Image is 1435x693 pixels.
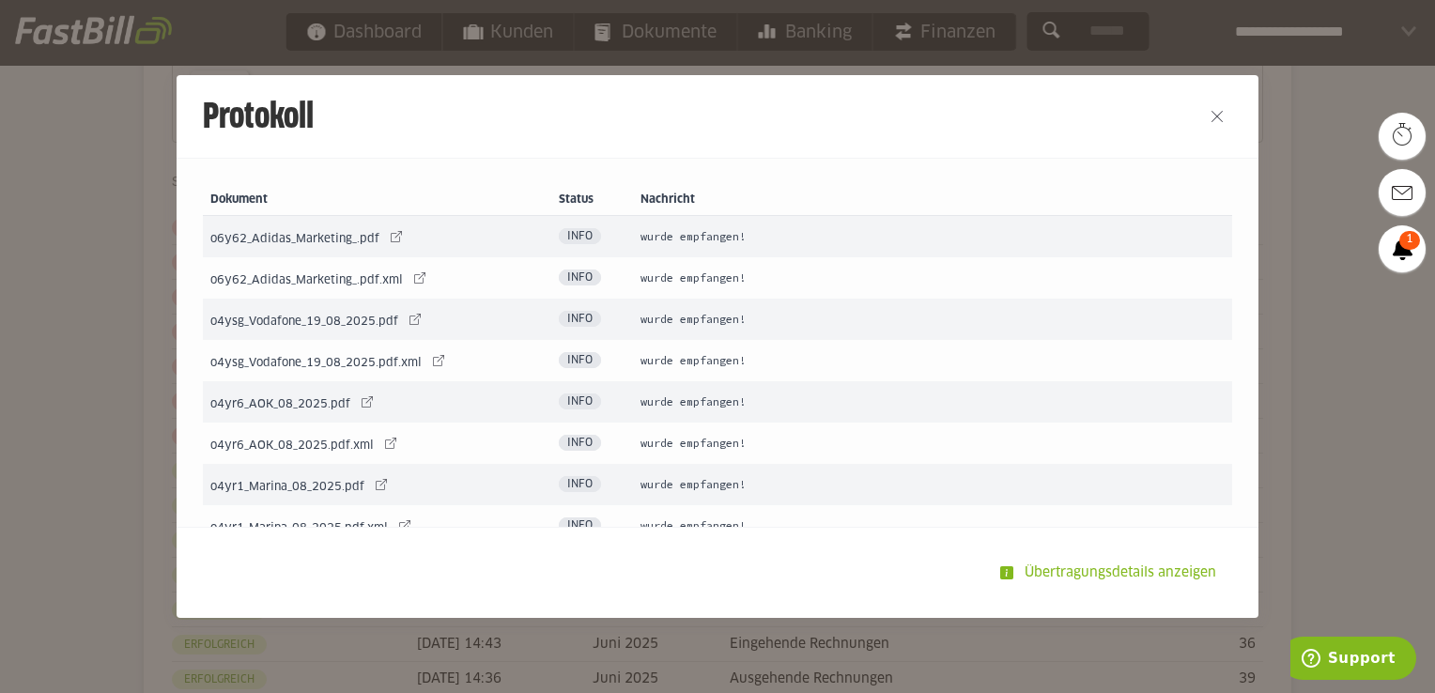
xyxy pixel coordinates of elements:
sl-icon-button: o4ysg_Vodafone_19_08_2025.pdf [402,306,428,332]
td: wurde empfangen! [633,299,1232,340]
span: o4ysg_Vodafone_19_08_2025.pdf.xml [210,358,422,369]
th: Nachricht [633,185,1232,216]
th: Dokument [203,185,551,216]
sl-icon-button: o6y62_Adidas_Marketing_.pdf.xml [407,265,433,291]
span: o6y62_Adidas_Marketing_.pdf.xml [210,275,403,286]
span: 1 [1399,231,1420,250]
span: Info [559,476,601,492]
sl-icon-button: o4yr6_AOK_08_2025.pdf.xml [378,430,404,456]
iframe: Öffnet ein Widget, in dem Sie weitere Informationen finden [1290,637,1416,684]
span: Info [559,311,601,327]
sl-button: Übertragungsdetails anzeigen [988,554,1232,592]
span: o4ysg_Vodafone_19_08_2025.pdf [210,316,398,328]
td: wurde empfangen! [633,381,1232,423]
td: wurde empfangen! [633,257,1232,299]
td: wurde empfangen! [633,464,1232,505]
span: Info [559,228,601,244]
sl-icon-button: o4yr6_AOK_08_2025.pdf [354,389,380,415]
td: wurde empfangen! [633,340,1232,381]
span: Info [559,269,601,285]
td: wurde empfangen! [633,505,1232,547]
span: Info [559,393,601,409]
sl-icon-button: o6y62_Adidas_Marketing_.pdf [383,223,409,250]
th: Status [551,185,633,216]
sl-icon-button: o4ysg_Vodafone_19_08_2025.pdf.xml [425,347,452,374]
sl-icon-button: o4yr1_Marina_08_2025.pdf [368,471,394,498]
span: o4yr6_AOK_08_2025.pdf [210,399,350,410]
span: Info [559,352,601,368]
a: 1 [1379,225,1426,272]
td: wurde empfangen! [633,423,1232,464]
span: Info [559,435,601,451]
span: Info [559,517,601,533]
td: wurde empfangen! [633,216,1232,257]
sl-icon-button: o4yr1_Marina_08_2025.pdf.xml [392,513,418,539]
span: o4yr1_Marina_08_2025.pdf.xml [210,523,388,534]
span: o4yr1_Marina_08_2025.pdf [210,482,364,493]
span: o4yr6_AOK_08_2025.pdf.xml [210,440,374,452]
span: o6y62_Adidas_Marketing_.pdf [210,234,379,245]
